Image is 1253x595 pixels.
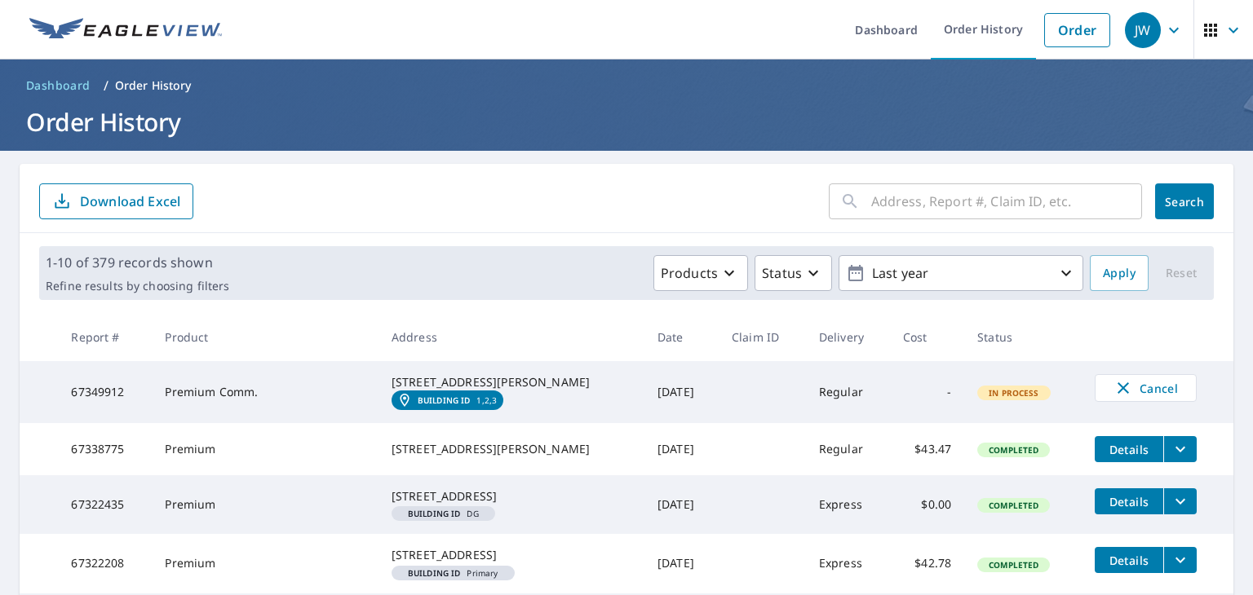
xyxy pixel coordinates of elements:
[653,255,748,291] button: Products
[964,313,1082,361] th: Status
[20,73,97,99] a: Dashboard
[379,313,644,361] th: Address
[152,423,378,475] td: Premium
[1095,488,1163,514] button: detailsBtn-67322435
[762,263,802,283] p: Status
[979,387,1049,399] span: In Process
[890,361,964,423] td: -
[644,534,719,593] td: [DATE]
[644,361,719,423] td: [DATE]
[46,253,229,272] p: 1-10 of 379 records shown
[398,509,489,518] span: DG
[1103,263,1136,284] span: Apply
[80,192,180,210] p: Download Excel
[1125,12,1161,48] div: JW
[29,18,222,42] img: EV Logo
[719,313,806,361] th: Claim ID
[755,255,832,291] button: Status
[152,534,378,593] td: Premium
[890,423,964,475] td: $43.47
[152,475,378,534] td: Premium
[58,423,152,475] td: 67338775
[1095,374,1197,402] button: Cancel
[26,77,91,94] span: Dashboard
[408,569,461,577] em: Building ID
[890,475,964,534] td: $0.00
[1168,194,1201,209] span: Search
[58,361,152,423] td: 67349912
[1163,436,1197,462] button: filesDropdownBtn-67338775
[58,313,152,361] th: Report #
[979,444,1048,456] span: Completed
[58,475,152,534] td: 67322435
[890,534,964,593] td: $42.78
[1112,378,1180,398] span: Cancel
[46,279,229,293] p: Refine results by choosing filters
[408,509,461,518] em: Building ID
[1044,13,1110,47] a: Order
[39,183,193,219] button: Download Excel
[1105,494,1153,509] span: Details
[398,569,508,577] span: Primary
[871,178,1142,224] input: Address, Report #, Claim ID, etc.
[644,423,719,475] td: [DATE]
[392,390,503,410] a: Building ID1,2,3
[979,500,1048,511] span: Completed
[1095,547,1163,573] button: detailsBtn-67322208
[806,534,890,593] td: Express
[644,475,719,534] td: [DATE]
[418,395,471,405] em: Building ID
[392,374,631,390] div: [STREET_ADDRESS][PERSON_NAME]
[1090,255,1149,291] button: Apply
[104,76,108,95] li: /
[806,361,890,423] td: Regular
[644,313,719,361] th: Date
[20,105,1233,139] h1: Order History
[806,475,890,534] td: Express
[806,313,890,361] th: Delivery
[806,423,890,475] td: Regular
[866,259,1056,288] p: Last year
[839,255,1083,291] button: Last year
[1155,183,1214,219] button: Search
[890,313,964,361] th: Cost
[392,547,631,563] div: [STREET_ADDRESS]
[1095,436,1163,462] button: detailsBtn-67338775
[1105,442,1153,457] span: Details
[1163,488,1197,514] button: filesDropdownBtn-67322435
[979,559,1048,571] span: Completed
[1105,553,1153,568] span: Details
[392,488,631,505] div: [STREET_ADDRESS]
[392,441,631,457] div: [STREET_ADDRESS][PERSON_NAME]
[115,77,192,94] p: Order History
[152,313,378,361] th: Product
[661,263,718,283] p: Products
[58,534,152,593] td: 67322208
[20,73,1233,99] nav: breadcrumb
[1163,547,1197,573] button: filesDropdownBtn-67322208
[152,361,378,423] td: Premium Comm.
